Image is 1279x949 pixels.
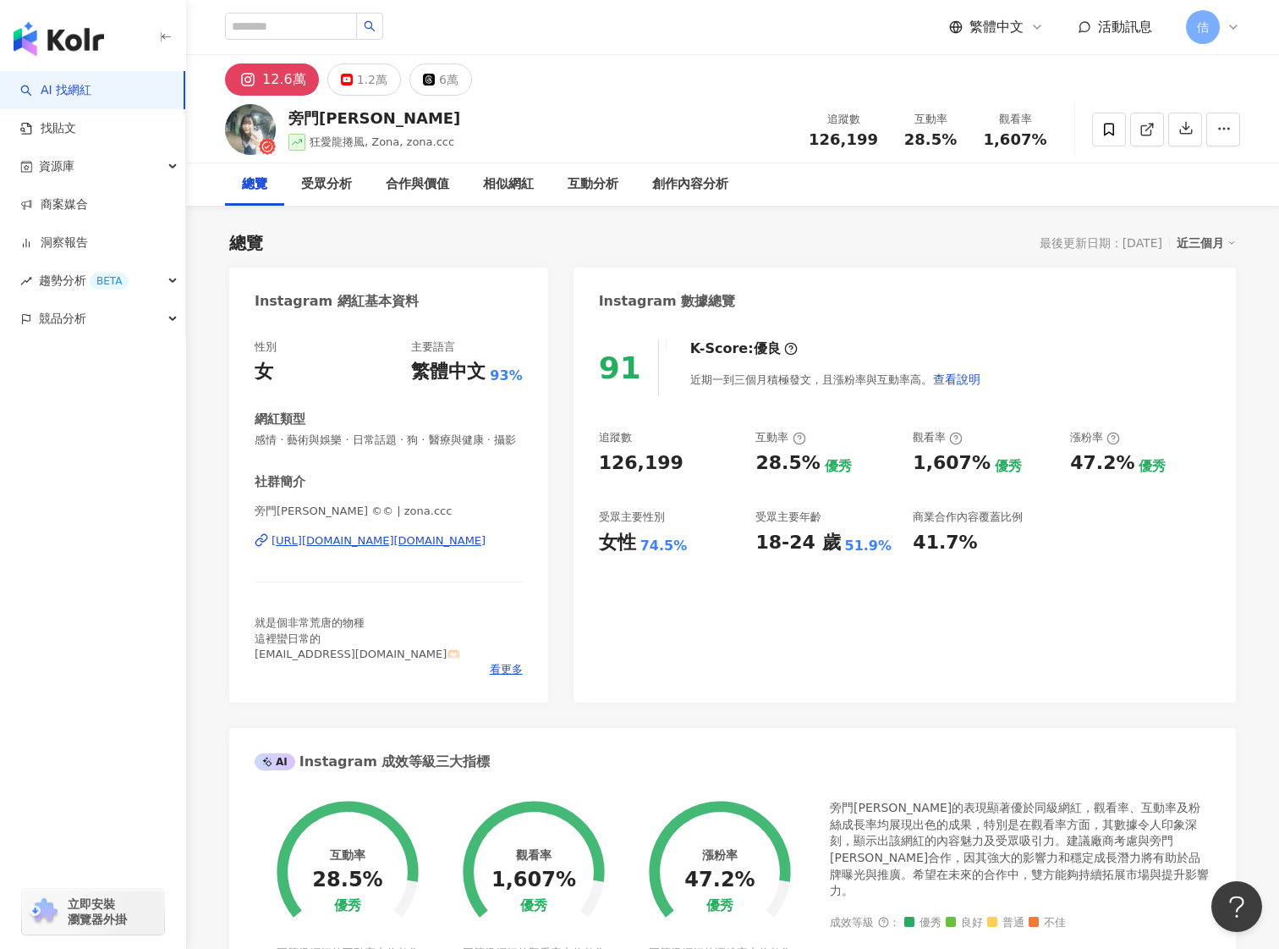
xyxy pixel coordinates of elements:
[995,457,1022,476] div: 優秀
[255,473,305,491] div: 社群簡介
[310,135,454,148] span: 狂愛龍捲風, Zona, zona.ccc
[386,174,449,195] div: 合作與價值
[987,917,1024,930] span: 普通
[755,530,840,556] div: 18-24 歲
[14,22,104,56] img: logo
[255,433,523,448] span: 感情 · 藝術與娛樂 · 日常話題 · 狗 · 醫療與健康 · 攝影
[702,848,738,862] div: 漲粉率
[684,869,755,892] div: 47.2%
[599,530,636,556] div: 女性
[809,111,878,128] div: 追蹤數
[364,20,376,32] span: search
[568,174,618,195] div: 互動分析
[690,362,981,396] div: 近期一到三個月積極發文，且漲粉率與互動率高。
[754,339,781,358] div: 優良
[255,411,305,428] div: 網紅類型
[599,430,632,445] div: 追蹤數
[932,362,981,396] button: 查看說明
[913,530,977,556] div: 41.7%
[39,300,86,338] span: 競品分析
[690,339,798,358] div: K-Score :
[20,234,88,251] a: 洞察報告
[409,63,472,96] button: 6萬
[411,339,455,355] div: 主要語言
[262,68,306,91] div: 12.6萬
[439,68,458,91] div: 6萬
[255,339,277,355] div: 性別
[255,753,490,771] div: Instagram 成效等級三大指標
[755,450,820,477] div: 28.5%
[22,889,164,935] a: chrome extension立即安裝 瀏覽器外掛
[599,450,683,477] div: 126,199
[229,231,263,255] div: 總覽
[809,130,878,148] span: 126,199
[984,131,1047,148] span: 1,607%
[845,537,892,555] div: 51.9%
[755,430,805,445] div: 互動率
[255,359,273,385] div: 女
[599,510,665,525] div: 受眾主要性別
[301,174,352,195] div: 受眾分析
[946,917,983,930] span: 良好
[1029,917,1066,930] span: 不佳
[516,848,552,862] div: 觀看率
[20,275,32,287] span: rise
[20,82,91,99] a: searchAI 找網紅
[255,533,523,549] a: [URL][DOMAIN_NAME][DOMAIN_NAME]
[830,800,1210,900] div: 旁門[PERSON_NAME]的表現顯著優於同級網紅，觀看率、互動率及粉絲成長率均展現出色的成果，特別是在觀看率方面，其數據令人印象深刻，顯示出該網紅的內容魅力及受眾吸引力。建議廠商考慮與旁門[...
[39,262,129,300] span: 趨勢分析
[490,662,523,677] span: 看更多
[255,616,460,659] span: 就是個非常荒唐的物種 這裡蠻日常的 [EMAIL_ADDRESS][DOMAIN_NAME]🫶🏻
[411,359,486,385] div: 繁體中文
[27,898,60,925] img: chrome extension
[68,897,127,927] span: 立即安裝 瀏覽器外掛
[1040,236,1162,250] div: 最後更新日期：[DATE]
[483,174,534,195] div: 相似網紅
[640,537,688,555] div: 74.5%
[242,174,267,195] div: 總覽
[1139,457,1166,476] div: 優秀
[255,753,295,770] div: AI
[1197,18,1209,36] span: 佶
[825,457,852,476] div: 優秀
[652,174,728,195] div: 創作內容分析
[255,292,419,311] div: Instagram 網紅基本資料
[225,104,276,155] img: KOL Avatar
[1177,232,1236,254] div: 近三個月
[490,367,522,385] span: 93%
[599,292,736,311] div: Instagram 數據總覽
[983,111,1047,128] div: 觀看率
[1070,430,1120,445] div: 漲粉率
[913,430,963,445] div: 觀看率
[20,120,76,137] a: 找貼文
[90,273,129,290] div: BETA
[898,111,963,128] div: 互動率
[913,510,1023,525] div: 商業合作內容覆蓋比例
[904,917,941,930] span: 優秀
[20,196,88,213] a: 商案媒合
[1070,450,1134,477] div: 47.2%
[969,18,1024,36] span: 繁體中文
[913,450,991,477] div: 1,607%
[288,108,460,129] div: 旁門[PERSON_NAME]
[830,917,1210,930] div: 成效等級 ：
[330,848,365,862] div: 互動率
[357,68,387,91] div: 1.2萬
[599,350,641,385] div: 91
[334,898,361,914] div: 優秀
[312,869,382,892] div: 28.5%
[491,869,576,892] div: 1,607%
[933,372,980,386] span: 查看說明
[755,510,821,525] div: 受眾主要年齡
[520,898,547,914] div: 優秀
[1211,881,1262,932] iframe: Help Scout Beacon - Open
[225,63,319,96] button: 12.6萬
[39,147,74,185] span: 資源庫
[904,131,957,148] span: 28.5%
[327,63,401,96] button: 1.2萬
[1098,19,1152,35] span: 活動訊息
[706,898,733,914] div: 優秀
[255,504,523,519] span: 旁門[PERSON_NAME] ©© | zona.ccc
[272,533,486,549] div: [URL][DOMAIN_NAME][DOMAIN_NAME]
